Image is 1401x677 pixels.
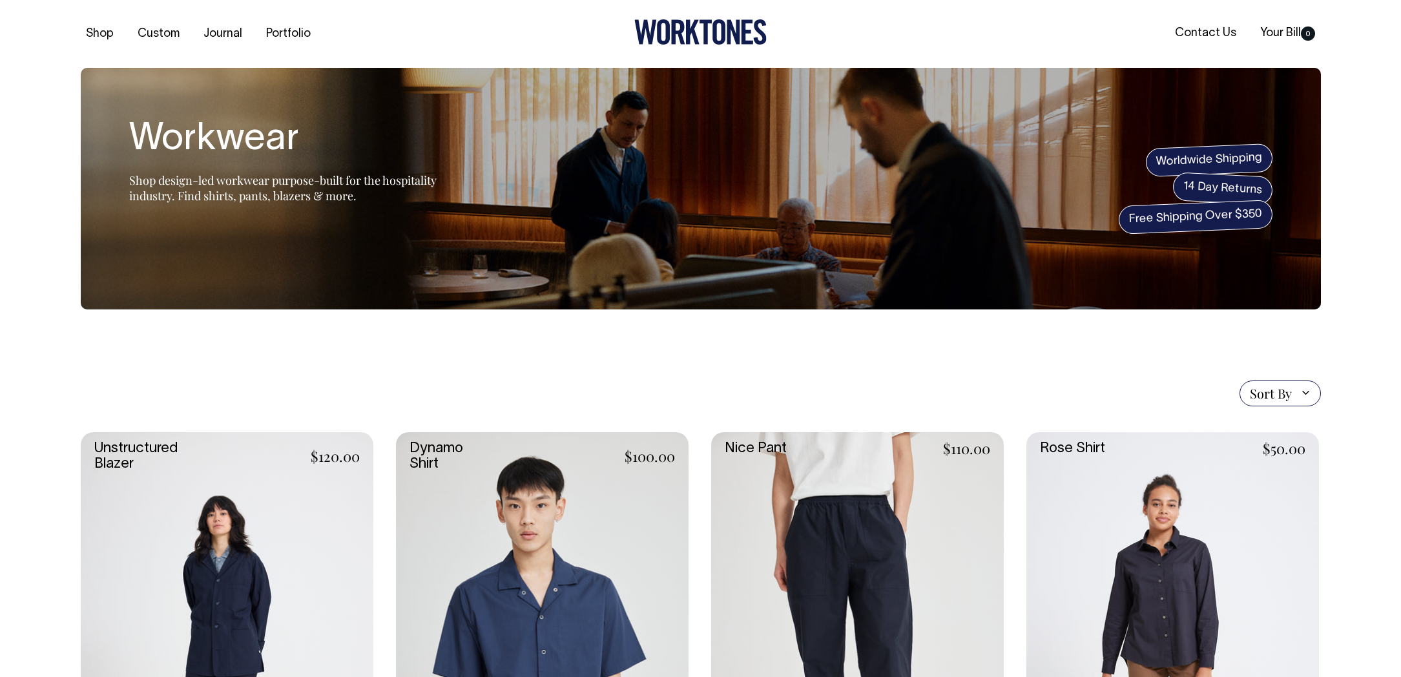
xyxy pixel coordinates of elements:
[129,120,452,161] h1: Workwear
[1170,23,1241,44] a: Contact Us
[198,23,247,45] a: Journal
[1301,26,1315,41] span: 0
[1250,386,1292,401] span: Sort By
[1118,200,1273,234] span: Free Shipping Over $350
[261,23,316,45] a: Portfolio
[81,23,119,45] a: Shop
[132,23,185,45] a: Custom
[129,172,437,203] span: Shop design-led workwear purpose-built for the hospitality industry. Find shirts, pants, blazers ...
[1172,172,1272,205] span: 14 Day Returns
[1145,143,1273,177] span: Worldwide Shipping
[1255,23,1320,44] a: Your Bill0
